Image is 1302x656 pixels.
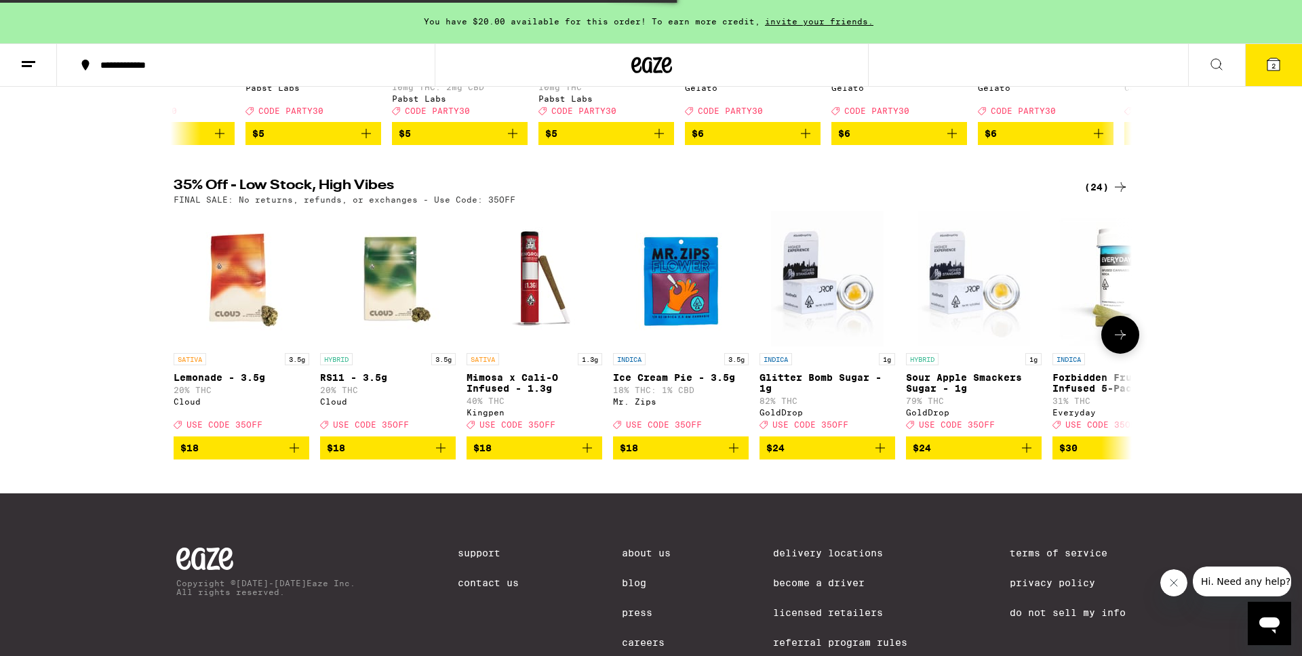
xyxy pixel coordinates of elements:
[1084,179,1128,195] a: (24)
[1124,83,1260,92] div: Cannabiotix
[252,128,264,139] span: $5
[622,548,671,558] a: About Us
[392,83,528,91] p: 10mg THC: 2mg CBD
[773,607,907,618] a: Licensed Retailers
[467,211,602,346] img: Kingpen - Mimosa x Cali-O Infused - 1.3g
[1052,408,1188,417] div: Everyday
[545,128,557,139] span: $5
[773,548,907,558] a: Delivery Locations
[320,353,353,365] p: HYBRID
[1245,44,1302,86] button: 2
[626,421,702,430] span: USE CODE 35OFF
[1248,602,1291,645] iframe: Button to launch messaging window
[613,397,749,406] div: Mr. Zips
[538,83,674,91] p: 10mg THC
[174,211,309,436] a: Open page for Lemonade - 3.5g from Cloud
[613,372,749,383] p: Ice Cream Pie - 3.5g
[919,421,995,430] span: USE CODE 35OFF
[613,386,749,394] p: 18% THC: 1% CBD
[724,353,749,365] p: 3.5g
[1010,577,1126,588] a: Privacy Policy
[692,128,704,139] span: $6
[771,211,883,346] img: GoldDrop - Glitter Bomb Sugar - 1g
[766,443,785,453] span: $24
[392,122,528,145] button: Add to bag
[186,421,262,430] span: USE CODE 35OFF
[392,94,528,103] div: Pabst Labs
[773,637,907,648] a: Referral Program Rules
[424,17,760,26] span: You have $20.00 available for this order! To earn more credit,
[685,83,821,92] div: Gelato
[174,195,515,204] p: FINAL SALE: No returns, refunds, or exchanges - Use Code: 35OFF
[458,548,519,558] a: Support
[1137,106,1202,115] span: CODE PARTY30
[174,372,309,383] p: Lemonade - 3.5g
[467,396,602,405] p: 40% THC
[759,408,895,417] div: GoldDrop
[1010,548,1126,558] a: Terms of Service
[285,353,309,365] p: 3.5g
[1025,353,1042,365] p: 1g
[467,353,499,365] p: SATIVA
[174,397,309,406] div: Cloud
[405,106,470,115] span: CODE PARTY30
[613,353,646,365] p: INDICA
[879,353,895,365] p: 1g
[613,436,749,459] button: Add to bag
[180,443,199,453] span: $18
[320,372,456,383] p: RS11 - 3.5g
[1052,211,1188,346] img: Everyday - Forbidden Fruit Infused 5-Pack - 3.5g
[759,353,792,365] p: INDICA
[467,372,602,394] p: Mimosa x Cali-O Infused - 1.3g
[985,128,997,139] span: $6
[1052,436,1188,459] button: Add to bag
[99,83,235,91] p: 15mg THC
[1131,128,1149,139] span: $12
[613,211,749,346] img: Mr. Zips - Ice Cream Pie - 3.5g
[333,421,409,430] span: USE CODE 35OFF
[258,106,323,115] span: CODE PARTY30
[1193,567,1291,596] iframe: Message from company
[245,122,381,145] button: Add to bag
[99,122,235,145] button: Add to bag
[1271,62,1276,70] span: 2
[918,211,1029,346] img: GoldDrop - Sour Apple Smackers Sugar - 1g
[1052,211,1188,436] a: Open page for Forbidden Fruit Infused 5-Pack - 3.5g from Everyday
[622,577,671,588] a: Blog
[473,443,492,453] span: $18
[759,211,895,436] a: Open page for Glitter Bomb Sugar - 1g from GoldDrop
[622,637,671,648] a: Careers
[174,353,206,365] p: SATIVA
[327,443,345,453] span: $18
[685,122,821,145] button: Add to bag
[906,211,1042,436] a: Open page for Sour Apple Smackers Sugar - 1g from GoldDrop
[760,17,878,26] span: invite your friends.
[578,353,602,365] p: 1.3g
[1059,443,1078,453] span: $30
[174,386,309,394] p: 20% THC
[1052,353,1085,365] p: INDICA
[620,443,638,453] span: $18
[906,353,939,365] p: HYBRID
[320,386,456,394] p: 20% THC
[1160,569,1187,596] iframe: Close message
[431,353,456,365] p: 3.5g
[320,211,456,436] a: Open page for RS11 - 3.5g from Cloud
[174,211,309,346] img: Cloud - Lemonade - 3.5g
[479,421,555,430] span: USE CODE 35OFF
[467,408,602,417] div: Kingpen
[245,83,381,92] div: Pabst Labs
[978,122,1113,145] button: Add to bag
[1052,372,1188,394] p: Forbidden Fruit Infused 5-Pack - 3.5g
[320,397,456,406] div: Cloud
[831,83,967,92] div: Gelato
[978,83,1113,92] div: Gelato
[467,436,602,459] button: Add to bag
[759,372,895,394] p: Glitter Bomb Sugar - 1g
[906,396,1042,405] p: 79% THC
[622,607,671,618] a: Press
[1124,122,1260,145] button: Add to bag
[458,577,519,588] a: Contact Us
[906,436,1042,459] button: Add to bag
